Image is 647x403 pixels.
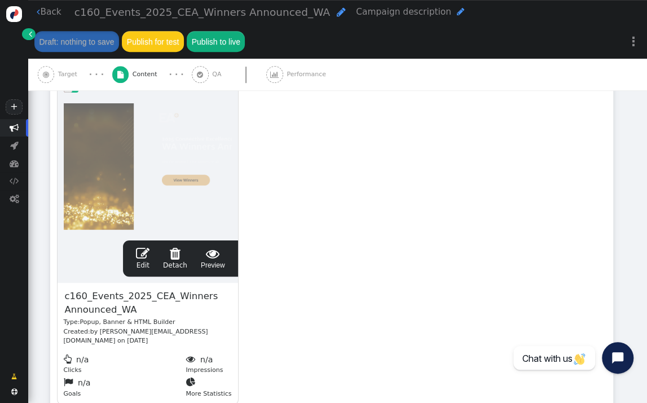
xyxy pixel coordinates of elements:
[64,289,232,318] span: c160_Events_2025_CEA_Winners Announced_WA
[11,373,17,382] span: 
[43,71,49,78] span: 
[38,59,112,90] a:  Target · · ·
[212,70,225,80] span: QA
[22,28,36,40] a: 
[89,69,104,81] div: · · ·
[287,70,329,80] span: Performance
[64,318,232,327] div: Type:
[163,247,187,269] span: Detach
[133,70,161,80] span: Content
[186,354,198,363] span: 
[5,369,23,386] a: 
[64,352,186,375] div: Clicks
[64,328,208,345] span: by [PERSON_NAME][EMAIL_ADDRESS][DOMAIN_NAME] on [DATE]
[620,25,647,58] a: ⋮
[136,247,149,270] a: Edit
[37,7,40,16] span: 
[6,99,22,115] a: +
[74,6,330,18] span: c160_Events_2025_CEA_Winners Announced_WA
[337,7,346,17] span: 
[187,31,245,51] button: Publish to live
[201,247,225,270] a: Preview
[64,375,186,398] div: Goals
[122,31,183,51] button: Publish for test
[29,29,32,38] span: 
[163,247,187,270] a: Detach
[10,124,19,132] span: 
[169,69,183,81] div: · · ·
[112,59,192,90] a:  Content · · ·
[10,177,19,185] span: 
[78,378,90,387] span: n/a
[186,352,231,375] div: Impressions
[457,7,464,16] span: 
[10,159,19,168] span: 
[356,7,451,17] span: Campaign description
[186,378,198,387] span: 
[6,6,22,22] img: logo-icon.svg
[117,71,124,78] span: 
[37,5,61,19] a: Back
[64,378,76,387] span: 
[64,327,232,346] div: Created:
[58,70,81,80] span: Target
[266,59,346,90] a:  Performance
[200,355,213,364] span: n/a
[270,71,279,78] span: 
[10,195,19,203] span: 
[64,354,74,363] span: 
[186,375,231,398] div: More Statistics
[80,318,175,326] span: Popup, Banner & HTML Builder
[192,59,266,90] a:  QA
[136,247,149,260] span: 
[201,247,225,260] span: 
[34,31,119,51] button: Draft: nothing to save
[11,389,17,395] span: 
[163,247,187,260] span: 
[76,355,89,364] span: n/a
[10,141,19,150] span: 
[197,71,203,78] span: 
[201,247,225,270] span: Preview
